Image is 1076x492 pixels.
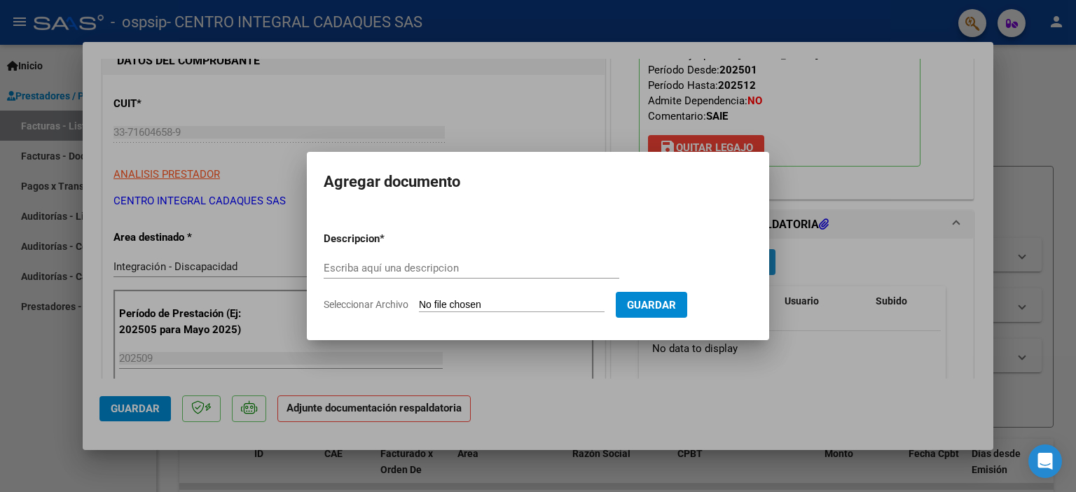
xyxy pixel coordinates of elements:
[324,169,752,195] h2: Agregar documento
[1028,444,1062,478] div: Open Intercom Messenger
[324,231,453,247] p: Descripcion
[324,299,408,310] span: Seleccionar Archivo
[616,292,687,318] button: Guardar
[627,299,676,311] span: Guardar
